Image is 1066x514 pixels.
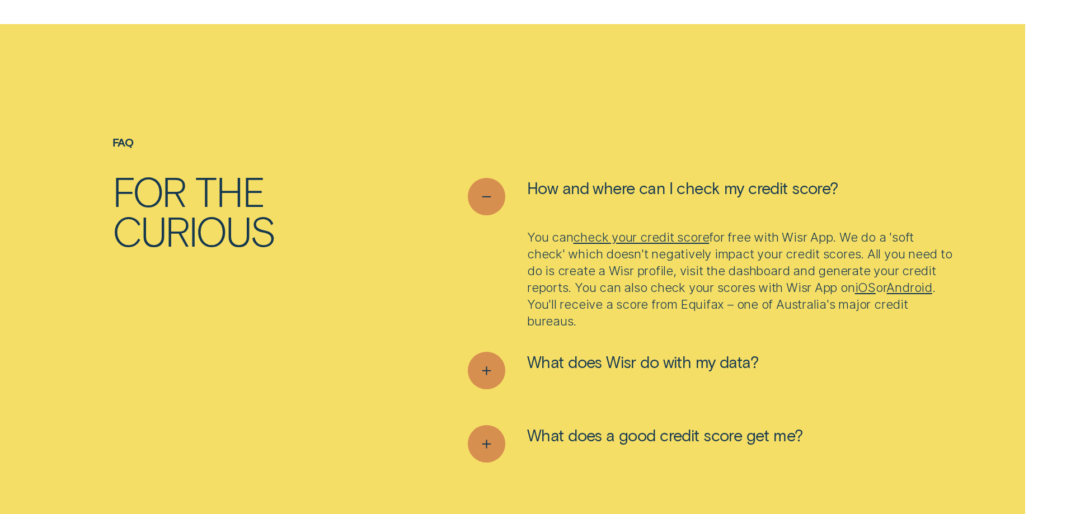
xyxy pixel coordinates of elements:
[468,178,838,215] button: See less
[527,425,803,445] span: What does a good credit score get me?
[112,171,385,251] h2: For the curious
[468,425,802,463] button: See more
[886,280,932,295] a: Android
[112,136,385,149] h4: FAQ
[855,280,876,295] a: iOS
[527,178,838,198] span: How and where can I check my credit score?
[527,352,758,372] span: What does Wisr do with my data?
[573,229,709,244] a: check your credit score
[527,229,954,329] p: You can for free with Wisr App. We do a 'soft check' which doesn't negatively impact your credit ...
[468,352,758,389] button: See more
